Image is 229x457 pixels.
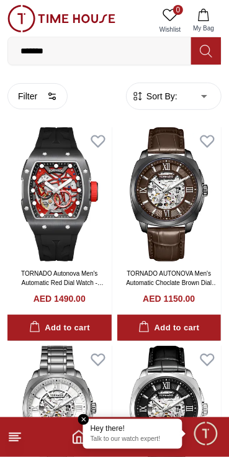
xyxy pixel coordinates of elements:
[144,90,177,102] span: Sort By:
[78,414,89,425] em: Close tooltip
[117,315,222,342] button: Add to cart
[188,24,219,33] span: My Bag
[155,25,186,34] span: Wishlist
[155,5,186,37] a: 0Wishlist
[138,321,199,335] div: Add to cart
[186,5,222,37] button: My Bag
[91,435,175,444] p: Talk to our watch expert!
[7,83,68,109] button: Filter
[192,420,220,448] div: Chat Widget
[21,270,104,296] a: TORNADO Autonova Men's Automatic Red Dial Watch - T24302-XSBB
[71,430,86,445] a: Home
[34,292,86,305] h4: AED 1490.00
[29,321,90,335] div: Add to cart
[132,90,177,102] button: Sort By:
[7,5,115,32] img: ...
[143,292,195,305] h4: AED 1150.00
[7,127,112,261] img: TORNADO Autonova Men's Automatic Red Dial Watch - T24302-XSBB
[173,5,183,15] span: 0
[126,270,218,296] a: TORNADO AUTONOVA Men's Automatic Choclate Brown Dial Watch - T7316-XLDD
[117,127,222,261] img: TORNADO AUTONOVA Men's Automatic Choclate Brown Dial Watch - T7316-XLDD
[91,424,175,434] div: Hey there!
[7,315,112,342] button: Add to cart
